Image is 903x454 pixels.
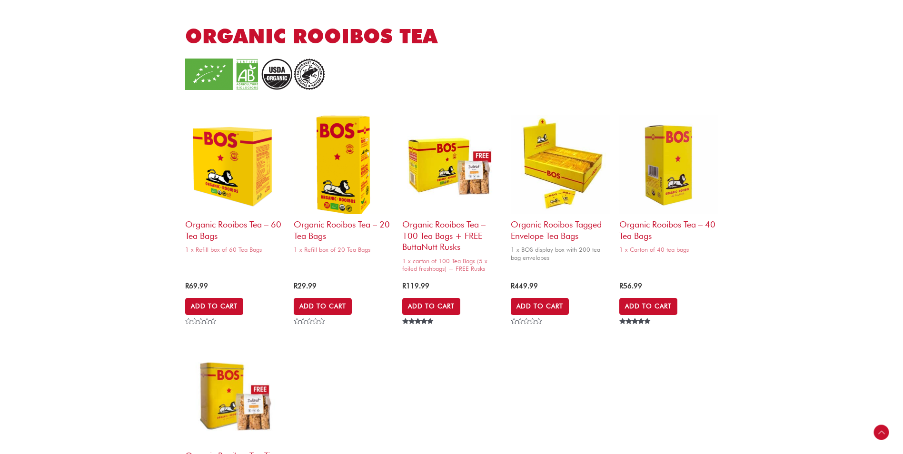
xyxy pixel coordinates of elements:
a: Add to cart: “Organic Rooibos Tea - 100 Tea Bags + FREE ButtaNutt Rusks” [402,298,460,315]
a: Add to cart: “Organic Rooibos Tea - 60 Tea Bags” [185,298,243,315]
a: Add to cart: “Organic Rooibos Tagged Envelope Tea Bags” [511,298,569,315]
a: Add to cart: “Organic Rooibos Tea - 20 Tea Bags” [294,298,352,315]
span: R [185,282,189,290]
span: R [294,282,298,290]
span: Rated out of 5 [619,318,652,346]
span: R [402,282,406,290]
img: organic_2.png [185,59,328,90]
span: 1 x carton of 100 Tea Bags (5 x foiled freshbags) + FREE Rusks [402,257,501,273]
a: Organic Rooibos Tea – 100 Tea Bags + FREE ButtaNutt Rusks1 x carton of 100 Tea Bags (5 x foiled f... [402,115,501,276]
h2: Organic Rooibos Tea – 60 Tea Bags [185,214,284,241]
a: Organic Rooibos Tea – 20 Tea Bags1 x Refill box of 20 Tea Bags [294,115,393,257]
a: Add to cart: “Organic Rooibos Tea - 40 tea bags” [619,298,677,315]
bdi: 119.99 [402,282,429,290]
img: organic rooibos tea 100 tea bags [402,115,501,214]
span: R [619,282,623,290]
h2: Organic Rooibos Tea – 20 Tea Bags [294,214,393,241]
img: organic rooibos tea tin [185,346,284,445]
bdi: 449.99 [511,282,538,290]
bdi: 56.99 [619,282,642,290]
a: Organic Rooibos Tea – 40 tea bags1 x Carton of 40 tea bags [619,115,718,257]
span: 1 x Refill box of 60 Tea Bags [185,246,284,254]
span: 1 x BOS display box with 200 tea bag envelopes [511,246,610,262]
img: organic rooibos tea 20 tea bags (copy) [185,115,284,214]
bdi: 29.99 [294,282,317,290]
span: 1 x Carton of 40 tea bags [619,246,718,254]
img: Organic Rooibos Tagged Envelope Tea Bags [511,115,610,214]
span: Rated out of 5 [402,318,435,346]
span: R [511,282,515,290]
bdi: 69.99 [185,282,208,290]
span: 1 x Refill box of 20 Tea Bags [294,246,393,254]
h2: Organic Rooibos Tea – 100 Tea Bags + FREE ButtaNutt Rusks [402,214,501,252]
a: Organic Rooibos Tagged Envelope Tea Bags1 x BOS display box with 200 tea bag envelopes [511,115,610,265]
h2: ORGANIC ROOIBOS TEA [185,23,469,49]
h2: Organic Rooibos Tea – 40 tea bags [619,214,718,241]
img: BOS organic rooibos tea 20 tea bags [294,115,393,214]
img: BOS_tea-bag-carton-copy [619,115,718,214]
a: Organic Rooibos Tea – 60 Tea Bags1 x Refill box of 60 Tea Bags [185,115,284,257]
h2: Organic Rooibos Tagged Envelope Tea Bags [511,214,610,241]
